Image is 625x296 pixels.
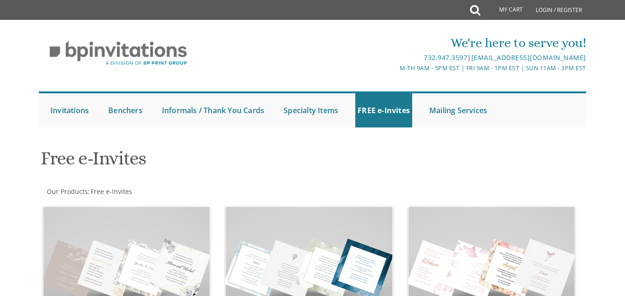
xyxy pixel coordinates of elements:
a: [EMAIL_ADDRESS][DOMAIN_NAME] [471,53,586,62]
span: Free e-Invites [91,187,132,196]
a: Benchers [106,93,145,127]
div: M-Th 9am - 5pm EST | Fri 9am - 1pm EST | Sun 11am - 3pm EST [222,63,586,73]
div: | [222,52,586,63]
a: FREE e-Invites [355,93,412,127]
a: Our Products [46,187,88,196]
a: Informals / Thank You Cards [160,93,266,127]
a: Invitations [48,93,91,127]
a: My Cart [479,1,529,19]
a: Mailing Services [427,93,489,127]
div: We're here to serve you! [222,34,586,52]
div: : [39,187,312,196]
a: 732.947.3597 [424,53,467,62]
h1: Free e-Invites [41,148,399,175]
img: BP Invitation Loft [39,34,198,72]
a: Specialty Items [281,93,340,127]
a: Free e-Invites [90,187,132,196]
